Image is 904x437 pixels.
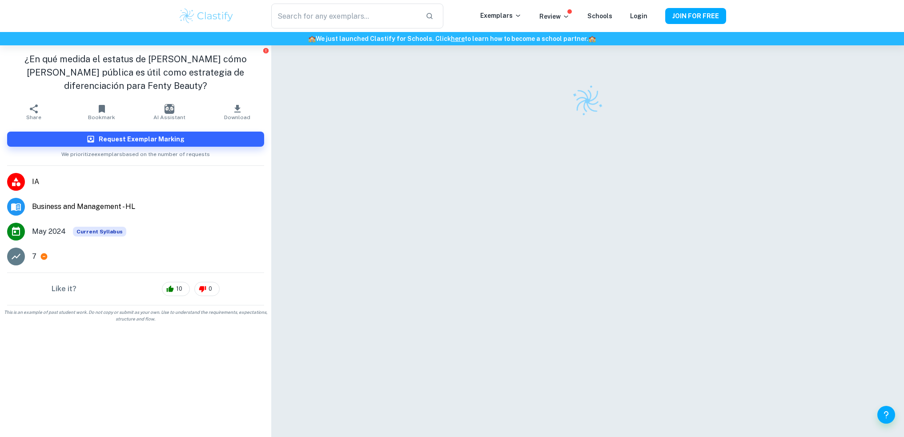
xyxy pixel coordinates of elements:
p: Review [539,12,570,21]
h6: Like it? [52,284,76,294]
h1: ¿En qué medida el estatus de [PERSON_NAME] cómo [PERSON_NAME] pública es útil como estrategia de ... [7,52,264,92]
div: 10 [162,282,190,296]
span: May 2024 [32,226,66,237]
span: Current Syllabus [73,227,126,237]
a: here [451,35,465,42]
span: Bookmark [88,114,115,120]
span: 10 [171,285,187,293]
span: 0 [204,285,217,293]
span: Share [26,114,41,120]
button: JOIN FOR FREE [665,8,726,24]
img: AI Assistant [165,104,174,114]
span: AI Assistant [153,114,185,120]
span: IA [32,176,264,187]
p: Exemplars [480,11,522,20]
button: Request Exemplar Marking [7,132,264,147]
h6: We just launched Clastify for Schools. Click to learn how to become a school partner. [2,34,902,44]
span: Download [224,114,250,120]
div: This exemplar is based on the current syllabus. Feel free to refer to it for inspiration/ideas wh... [73,227,126,237]
span: 🏫 [588,35,596,42]
button: AI Assistant [136,100,203,124]
a: Schools [587,12,612,20]
h6: Request Exemplar Marking [99,134,185,144]
button: Download [203,100,271,124]
span: 🏫 [308,35,316,42]
a: Login [630,12,647,20]
button: Report issue [263,47,269,54]
img: Clastify logo [178,7,235,25]
input: Search for any exemplars... [271,4,418,28]
button: Help and Feedback [877,406,895,424]
span: We prioritize exemplars based on the number of requests [61,147,210,158]
span: Business and Management - HL [32,201,264,212]
img: Clastify logo [567,80,608,122]
p: 7 [32,251,36,262]
div: 0 [194,282,220,296]
span: This is an example of past student work. Do not copy or submit as your own. Use to understand the... [4,309,268,322]
button: Bookmark [68,100,135,124]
